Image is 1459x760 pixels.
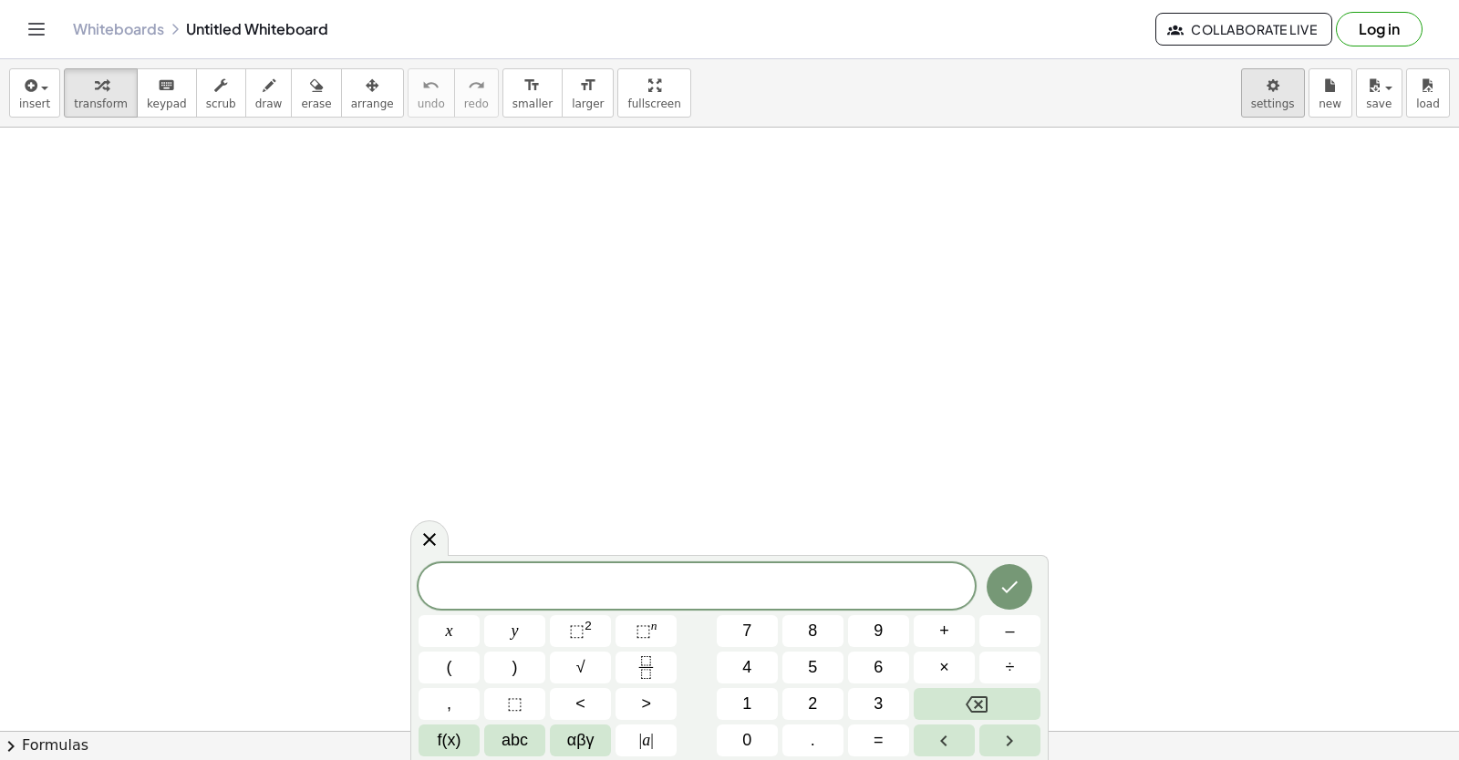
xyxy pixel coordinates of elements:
span: new [1319,98,1341,110]
span: ÷ [1006,655,1015,680]
i: redo [468,75,485,97]
button: undoundo [408,68,455,118]
span: – [1005,619,1014,643]
button: Toggle navigation [22,15,51,44]
span: ) [512,655,518,680]
button: Right arrow [979,724,1040,756]
button: draw [245,68,293,118]
button: 3 [848,688,909,720]
span: load [1416,98,1440,110]
span: settings [1251,98,1295,110]
button: Equals [848,724,909,756]
span: ⬚ [507,692,523,716]
span: 4 [742,655,751,680]
button: redoredo [454,68,499,118]
button: Alphabet [484,724,545,756]
span: | [650,731,654,749]
span: ⬚ [569,621,585,640]
span: 2 [808,692,817,716]
span: > [641,692,651,716]
span: keypad [147,98,187,110]
button: fullscreen [617,68,690,118]
span: a [639,728,654,753]
button: Divide [979,652,1040,683]
button: save [1356,68,1402,118]
button: ( [419,652,480,683]
button: 4 [717,652,778,683]
span: x [446,619,453,643]
button: arrange [341,68,404,118]
span: × [939,655,949,680]
span: = [874,728,884,753]
button: Times [914,652,975,683]
i: format_size [579,75,596,97]
i: keyboard [158,75,175,97]
span: larger [572,98,604,110]
span: 7 [742,619,751,643]
button: Less than [550,688,611,720]
span: save [1366,98,1392,110]
button: y [484,615,545,647]
span: αβγ [567,728,595,753]
sup: n [651,619,657,632]
span: 1 [742,692,751,716]
button: Squared [550,615,611,647]
span: fullscreen [627,98,680,110]
button: , [419,688,480,720]
button: insert [9,68,60,118]
i: format_size [523,75,541,97]
button: Left arrow [914,724,975,756]
span: | [639,731,643,749]
button: Greek alphabet [550,724,611,756]
button: x [419,615,480,647]
button: Log in [1336,12,1423,46]
span: insert [19,98,50,110]
button: format_sizesmaller [502,68,563,118]
button: Greater than [616,688,677,720]
button: 9 [848,615,909,647]
span: + [939,619,949,643]
span: draw [255,98,283,110]
span: 0 [742,728,751,753]
button: Superscript [616,615,677,647]
button: Done [987,564,1032,610]
span: √ [576,655,585,680]
button: Fraction [616,652,677,683]
button: scrub [196,68,246,118]
button: 6 [848,652,909,683]
button: Functions [419,724,480,756]
span: < [575,692,585,716]
span: . [811,728,815,753]
button: 8 [782,615,843,647]
span: erase [301,98,331,110]
span: ⬚ [636,621,651,640]
button: Square root [550,652,611,683]
span: 5 [808,655,817,680]
button: transform [64,68,138,118]
i: undo [422,75,440,97]
button: 1 [717,688,778,720]
span: Collaborate Live [1171,21,1317,37]
span: abc [502,728,528,753]
button: 0 [717,724,778,756]
button: ) [484,652,545,683]
span: scrub [206,98,236,110]
button: erase [291,68,341,118]
span: ( [447,655,452,680]
button: . [782,724,843,756]
span: undo [418,98,445,110]
button: 2 [782,688,843,720]
span: 8 [808,619,817,643]
button: Backspace [914,688,1040,720]
span: smaller [512,98,553,110]
button: format_sizelarger [562,68,614,118]
a: Whiteboards [73,20,164,38]
span: y [512,619,519,643]
button: keyboardkeypad [137,68,197,118]
button: Absolute value [616,724,677,756]
button: Collaborate Live [1155,13,1332,46]
button: Placeholder [484,688,545,720]
span: transform [74,98,128,110]
span: , [447,692,451,716]
button: 7 [717,615,778,647]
